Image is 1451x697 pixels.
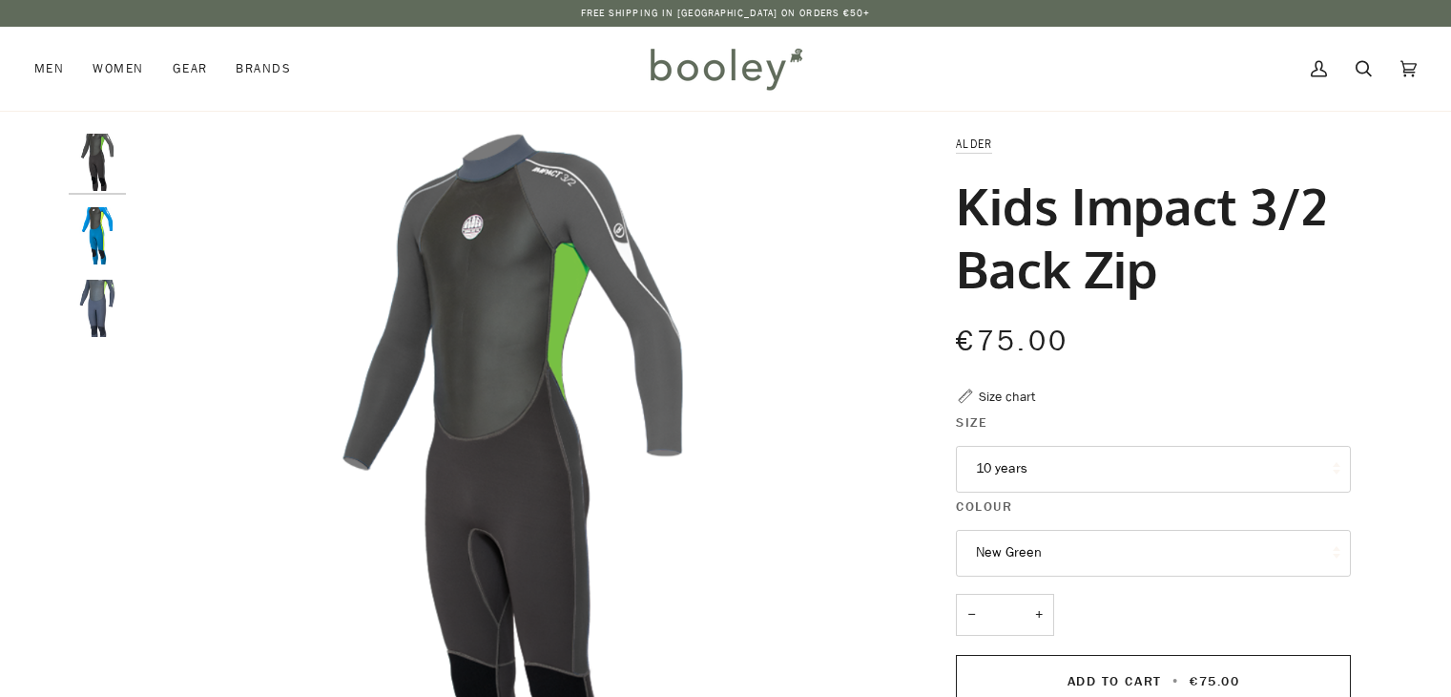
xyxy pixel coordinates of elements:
img: Alder Kids Impact 3/2 Green - Booley Galway [69,134,126,191]
span: Men [34,59,64,78]
button: 10 years [956,446,1351,493]
button: New Green [956,530,1351,577]
span: • [1167,672,1185,690]
div: Size chart [979,387,1035,407]
span: €75.00 [1190,672,1239,690]
span: Add to Cart [1068,672,1162,690]
span: Brands [236,59,291,78]
img: Kids Impact 3/2 Back Zip [69,280,126,337]
button: + [1024,594,1054,637]
a: Alder [956,136,992,152]
span: Colour [956,496,1012,517]
a: Men [34,27,78,111]
img: Alder Kids Impact 3/2 Lime - Booley Galway [69,207,126,264]
a: Gear [158,27,222,111]
span: Women [93,59,143,78]
a: Brands [221,27,305,111]
img: Booley [642,41,809,96]
a: Women [78,27,157,111]
p: Free Shipping in [GEOGRAPHIC_DATA] on Orders €50+ [581,6,871,21]
input: Quantity [956,594,1054,637]
button: − [956,594,986,637]
span: Size [956,412,987,433]
h1: Kids Impact 3/2 Back Zip [956,174,1337,300]
span: €75.00 [956,322,1068,361]
span: Gear [173,59,208,78]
